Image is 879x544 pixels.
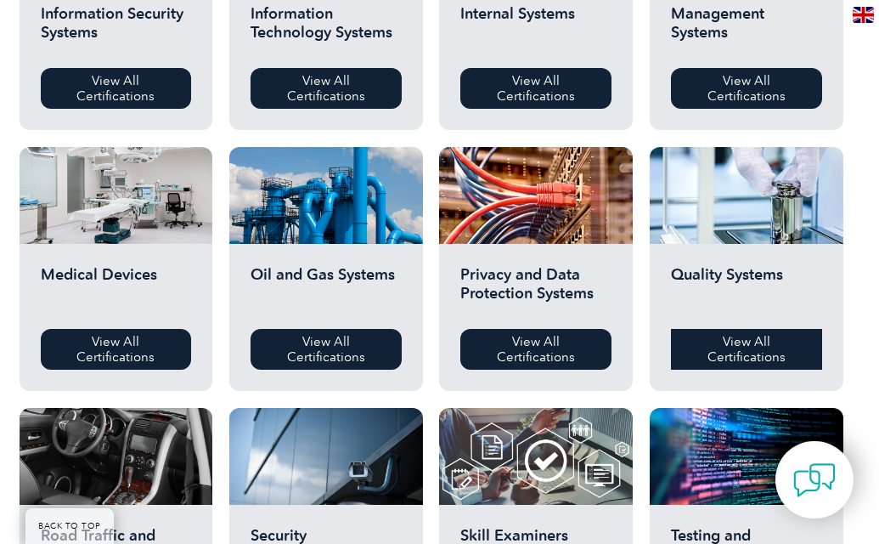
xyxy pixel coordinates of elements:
a: View All Certifications [251,68,402,109]
h2: Quality Systems [671,265,822,316]
a: View All Certifications [460,329,611,370]
h2: Information Security Systems [41,4,192,55]
h2: Management Systems [671,4,822,55]
a: View All Certifications [671,68,822,109]
img: en [853,7,874,23]
a: BACK TO TOP [25,508,114,544]
a: View All Certifications [251,329,402,370]
h2: Information Technology Systems [251,4,402,55]
a: View All Certifications [41,329,192,370]
a: View All Certifications [671,329,822,370]
h2: Privacy and Data Protection Systems [460,265,611,316]
h2: Internal Systems [460,4,611,55]
h2: Oil and Gas Systems [251,265,402,316]
img: contact-chat.png [793,459,836,501]
a: View All Certifications [41,68,192,109]
a: View All Certifications [460,68,611,109]
h2: Medical Devices [41,265,192,316]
